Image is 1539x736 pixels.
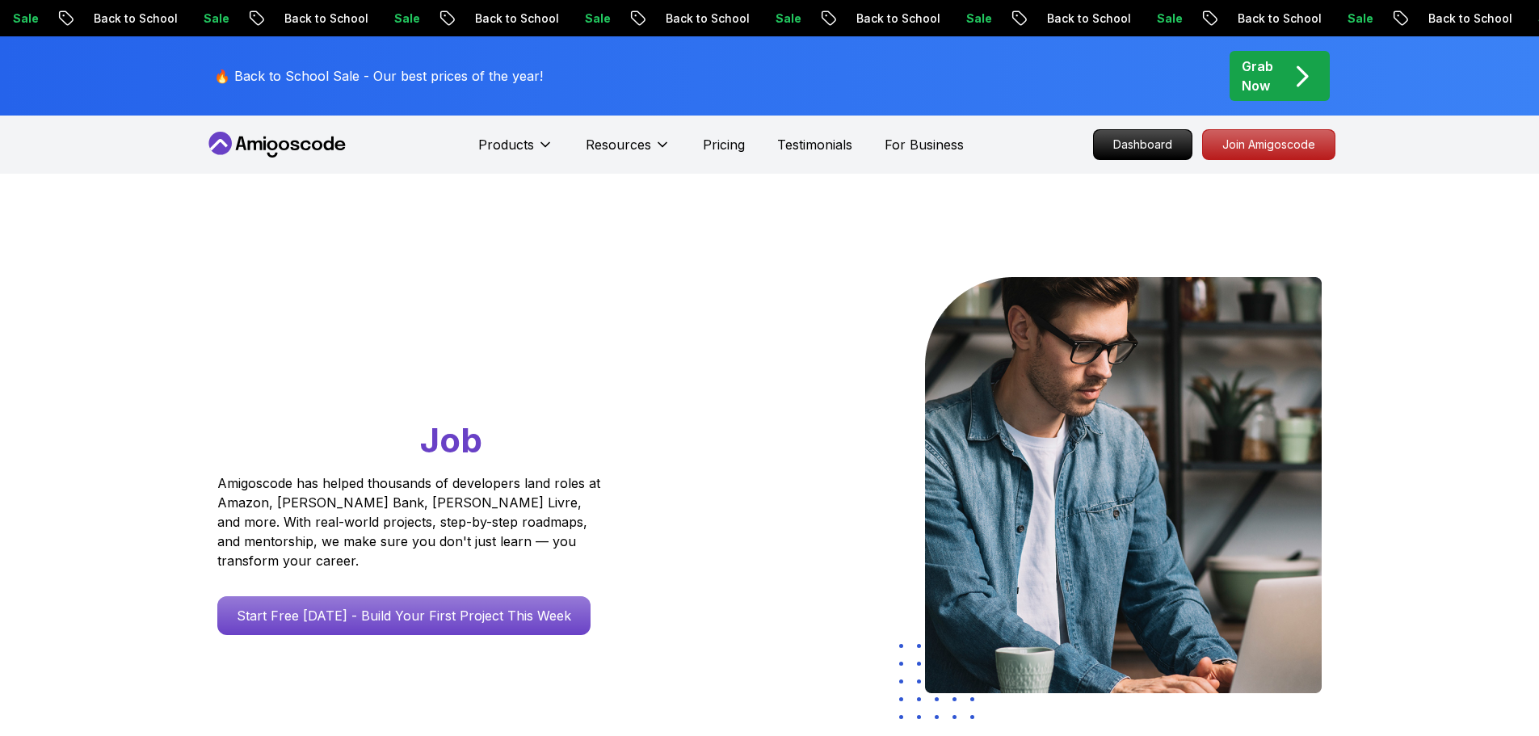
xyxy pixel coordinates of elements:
[217,596,591,635] a: Start Free [DATE] - Build Your First Project This Week
[1093,129,1192,160] a: Dashboard
[703,135,745,154] a: Pricing
[952,11,1003,27] p: Sale
[586,135,671,167] button: Resources
[925,277,1322,693] img: hero
[1202,129,1335,160] a: Join Amigoscode
[380,11,431,27] p: Sale
[842,11,952,27] p: Back to School
[1223,11,1333,27] p: Back to School
[586,135,651,154] p: Resources
[460,11,570,27] p: Back to School
[420,419,482,461] span: Job
[217,277,662,464] h1: Go From Learning to Hired: Master Java, Spring Boot & Cloud Skills That Get You the
[478,135,553,167] button: Products
[270,11,380,27] p: Back to School
[1142,11,1194,27] p: Sale
[217,473,605,570] p: Amigoscode has helped thousands of developers land roles at Amazon, [PERSON_NAME] Bank, [PERSON_N...
[777,135,852,154] a: Testimonials
[570,11,622,27] p: Sale
[478,135,534,154] p: Products
[1414,11,1524,27] p: Back to School
[885,135,964,154] a: For Business
[1203,130,1335,159] p: Join Amigoscode
[761,11,813,27] p: Sale
[79,11,189,27] p: Back to School
[214,66,543,86] p: 🔥 Back to School Sale - Our best prices of the year!
[1242,57,1273,95] p: Grab Now
[1333,11,1385,27] p: Sale
[1032,11,1142,27] p: Back to School
[189,11,241,27] p: Sale
[651,11,761,27] p: Back to School
[1094,130,1192,159] p: Dashboard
